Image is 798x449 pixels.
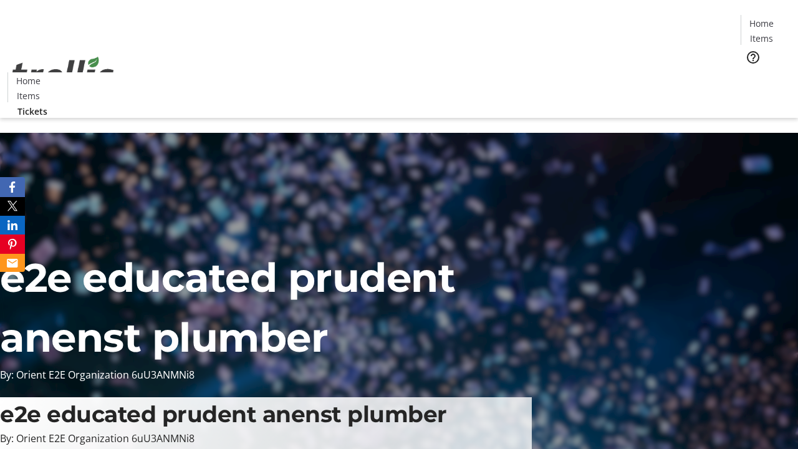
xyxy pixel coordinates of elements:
span: Items [17,89,40,102]
a: Home [741,17,781,30]
a: Tickets [741,72,791,85]
span: Items [750,32,773,45]
button: Help [741,45,766,70]
a: Tickets [7,105,57,118]
a: Items [741,32,781,45]
a: Home [8,74,48,87]
a: Items [8,89,48,102]
img: Orient E2E Organization 6uU3ANMNi8's Logo [7,43,118,105]
span: Tickets [751,72,781,85]
span: Tickets [17,105,47,118]
span: Home [16,74,41,87]
span: Home [749,17,774,30]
